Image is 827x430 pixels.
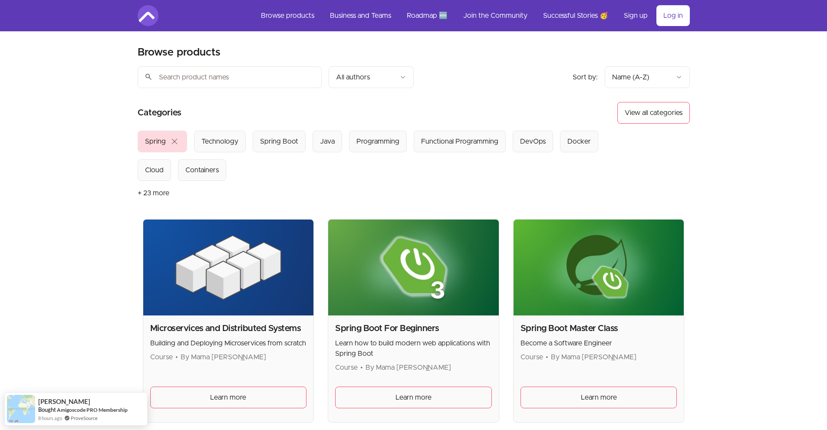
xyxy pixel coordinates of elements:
span: Course [150,354,173,361]
span: [PERSON_NAME] [38,398,90,405]
div: Spring [145,136,166,147]
span: Course [521,354,543,361]
span: • [360,364,363,371]
span: Learn more [210,392,246,403]
span: By Mama [PERSON_NAME] [551,354,636,361]
span: • [175,354,178,361]
a: Business and Teams [323,5,398,26]
img: Amigoscode logo [138,5,158,26]
button: View all categories [617,102,690,124]
img: Product image for Spring Boot Master Class [514,220,684,315]
div: Docker [567,136,591,147]
span: • [546,354,548,361]
a: Sign up [617,5,655,26]
span: Course [335,364,358,371]
h2: Spring Boot Master Class [521,322,677,335]
a: Successful Stories 🥳 [536,5,615,26]
span: search [145,71,152,83]
a: Log in [656,5,690,26]
a: Browse products [254,5,321,26]
span: Learn more [395,392,432,403]
span: 8 hours ago [38,414,62,422]
a: Learn more [521,387,677,408]
div: Cloud [145,165,164,175]
div: Programming [356,136,399,147]
a: Learn more [335,387,492,408]
button: Filter by author [329,66,414,88]
div: Technology [201,136,238,147]
div: Spring Boot [260,136,298,147]
h2: Categories [138,102,181,124]
img: provesource social proof notification image [7,395,35,423]
p: Become a Software Engineer [521,338,677,348]
img: Product image for Microservices and Distributed Systems [143,220,314,315]
button: + 23 more [138,181,169,205]
h2: Browse products [138,46,221,59]
a: Amigoscode PRO Membership [57,407,128,413]
span: close [169,136,180,147]
span: By Mama [PERSON_NAME] [181,354,266,361]
div: Java [320,136,335,147]
h2: Microservices and Distributed Systems [150,322,307,335]
h2: Spring Boot For Beginners [335,322,492,335]
span: Sort by: [573,74,598,81]
a: Roadmap 🆕 [400,5,455,26]
span: Learn more [581,392,617,403]
button: Product sort options [605,66,690,88]
a: Join the Community [456,5,534,26]
p: Building and Deploying Microservices from scratch [150,338,307,348]
input: Search product names [138,66,322,88]
a: ProveSource [71,414,98,422]
a: Learn more [150,387,307,408]
span: By Mama [PERSON_NAME] [366,364,451,371]
div: Containers [185,165,219,175]
p: Learn how to build modern web applications with Spring Boot [335,338,492,359]
nav: Main [254,5,690,26]
span: Bought [38,406,56,413]
div: DevOps [520,136,546,147]
div: Functional Programming [421,136,498,147]
img: Product image for Spring Boot For Beginners [328,220,499,315]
